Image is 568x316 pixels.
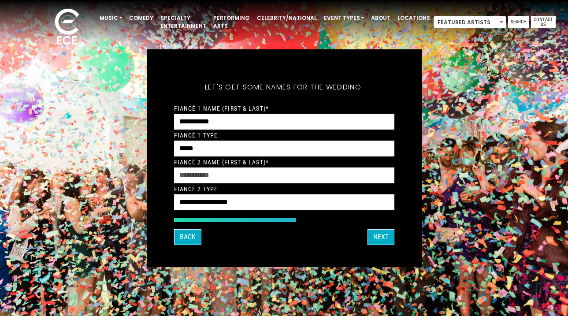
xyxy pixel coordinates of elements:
[174,131,218,139] label: Fiancé 1 Type
[96,11,126,26] a: Music
[174,229,201,245] button: Back
[434,16,506,28] span: Featured Artists
[174,185,218,193] label: Fiancé 2 Type
[174,71,394,103] h5: Let's get some names for the wedding:
[174,158,269,166] label: Fiancé 2 Name (First & Last)*
[45,6,89,49] img: ece_new_logo_whitev2-1.png
[508,16,529,28] a: Search
[174,104,269,112] label: Fiancé 1 Name (First & Last)*
[210,11,253,33] a: Performing Arts
[126,11,157,26] a: Comedy
[320,11,368,26] a: Event Types
[253,11,320,26] a: Celebrity/National
[157,11,210,33] a: Specialty Entertainment
[368,229,394,245] button: Next
[368,11,394,26] a: About
[394,11,434,26] a: Locations
[531,16,556,28] a: Contact Us
[434,16,506,29] span: Featured Artists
